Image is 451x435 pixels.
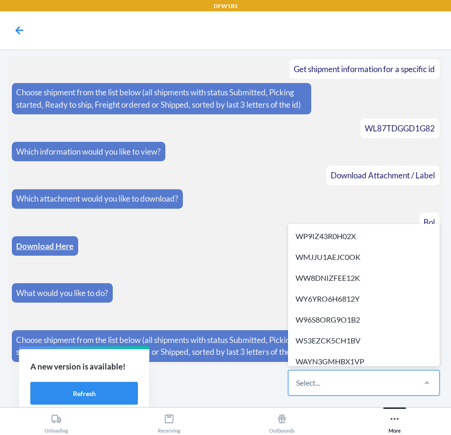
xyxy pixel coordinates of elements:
p: Choose shipment from the list below (all shipments with status Submitted, Picking started, Ready ... [16,334,307,358]
div: Outbounds [269,410,295,434]
p: What would you like to do? [16,287,108,299]
div: Receiving [158,410,180,434]
p: Which attachment would you like to download? [16,193,178,205]
span: WL87TDGGD1G82 [365,123,435,133]
p: A new version is available! [30,361,138,373]
div: WY6YRO6H6812Y [290,288,438,309]
div: WMJJU1AEJC0OK [290,247,438,268]
div: More [388,410,401,434]
span: Download Attachment / Label [331,170,435,180]
div: W53EZCK5CH1BV [290,330,438,351]
span: Get shipment information for a specific id [294,64,435,74]
div: WAYN3GMHBX1VP [290,351,438,372]
div: Select... [296,377,320,389]
a: Download Here [16,241,73,251]
p: Which information would you like to view? [16,146,161,158]
button: Receiving [113,407,225,434]
p: Choose shipment from the list below (all shipments with status Submitted, Picking started, Ready ... [16,86,307,111]
button: Outbounds [225,407,338,434]
button: More [338,407,451,434]
div: Unloading [45,410,68,434]
div: W96S8ORG9O1B2 [290,309,438,330]
div: WW8DNIZFEE12K [290,268,438,288]
button: Refresh [30,382,138,405]
p: DFW1RS [214,2,237,10]
span: Bol [424,217,435,227]
div: WP9IZ43R0H02X [290,226,438,247]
